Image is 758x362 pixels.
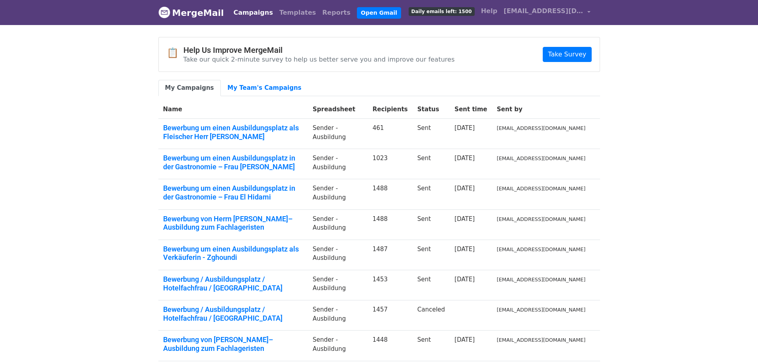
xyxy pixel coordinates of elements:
a: Take Survey [543,47,591,62]
a: Bewerbung um einen Ausbildungsplatz als Verkäuferin - Zghoundi [163,245,303,262]
a: My Campaigns [158,80,221,96]
td: Sender -Ausbildung [308,209,368,240]
small: [EMAIL_ADDRESS][DOMAIN_NAME] [497,337,586,343]
td: Sender -Ausbildung [308,149,368,179]
a: [DATE] [454,155,475,162]
a: [DATE] [454,276,475,283]
td: Sent [413,270,450,300]
td: Sent [413,240,450,270]
a: MergeMail [158,4,224,21]
th: Spreadsheet [308,100,368,119]
a: [DATE] [454,336,475,343]
small: [EMAIL_ADDRESS][DOMAIN_NAME] [497,155,586,161]
td: 1448 [368,331,413,361]
td: 1488 [368,179,413,209]
td: Sender -Ausbildung [308,270,368,300]
a: Bewerbung von [PERSON_NAME]– Ausbildung zum Fachlageristen [163,335,303,352]
a: Help [478,3,501,19]
td: 1488 [368,209,413,240]
td: Sender -Ausbildung [308,179,368,209]
small: [EMAIL_ADDRESS][DOMAIN_NAME] [497,277,586,283]
th: Recipients [368,100,413,119]
a: [DATE] [454,246,475,253]
a: Bewerbung / Ausbildungsplatz / Hotelfachfrau / [GEOGRAPHIC_DATA] [163,275,303,292]
th: Sent by [492,100,590,119]
td: Sent [413,119,450,149]
span: 📋 [167,47,183,59]
td: Sender -Ausbildung [308,240,368,270]
small: [EMAIL_ADDRESS][DOMAIN_NAME] [497,186,586,192]
td: 1453 [368,270,413,300]
td: 1487 [368,240,413,270]
td: Sender -Ausbildung [308,119,368,149]
td: 1457 [368,300,413,331]
p: Take our quick 2-minute survey to help us better serve you and improve our features [183,55,455,64]
td: Sent [413,209,450,240]
td: Sent [413,149,450,179]
td: Sent [413,179,450,209]
a: Open Gmail [357,7,401,19]
a: Templates [276,5,319,21]
td: 461 [368,119,413,149]
a: Campaigns [230,5,276,21]
span: [EMAIL_ADDRESS][DOMAIN_NAME] [504,6,583,16]
span: Daily emails left: 1500 [409,7,475,16]
small: [EMAIL_ADDRESS][DOMAIN_NAME] [497,216,586,222]
td: 1023 [368,149,413,179]
a: [DATE] [454,185,475,192]
td: Sender -Ausbildung [308,300,368,331]
a: Bewerbung von Herrn [PERSON_NAME]– Ausbildung zum Fachlageristen [163,215,303,232]
a: Bewerbung / Ausbildungsplatz / Hotelfachfrau / [GEOGRAPHIC_DATA] [163,305,303,322]
a: Bewerbung um einen Ausbildungsplatz in der Gastronomie – Frau El Hidami [163,184,303,201]
img: MergeMail logo [158,6,170,18]
a: [EMAIL_ADDRESS][DOMAIN_NAME] [501,3,594,22]
th: Status [413,100,450,119]
a: Bewerbung um einen Ausbildungsplatz in der Gastronomie – Frau [PERSON_NAME] [163,154,303,171]
small: [EMAIL_ADDRESS][DOMAIN_NAME] [497,246,586,252]
td: Sender -Ausbildung [308,331,368,361]
a: Reports [319,5,354,21]
h4: Help Us Improve MergeMail [183,45,455,55]
small: [EMAIL_ADDRESS][DOMAIN_NAME] [497,125,586,131]
td: Sent [413,331,450,361]
a: Daily emails left: 1500 [405,3,478,19]
th: Sent time [450,100,492,119]
td: Canceled [413,300,450,331]
a: Bewerbung um einen Ausbildungsplatz als Fleischer Herr [PERSON_NAME] [163,124,303,141]
small: [EMAIL_ADDRESS][DOMAIN_NAME] [497,307,586,313]
th: Name [158,100,308,119]
a: [DATE] [454,124,475,132]
a: [DATE] [454,215,475,223]
a: My Team's Campaigns [221,80,308,96]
